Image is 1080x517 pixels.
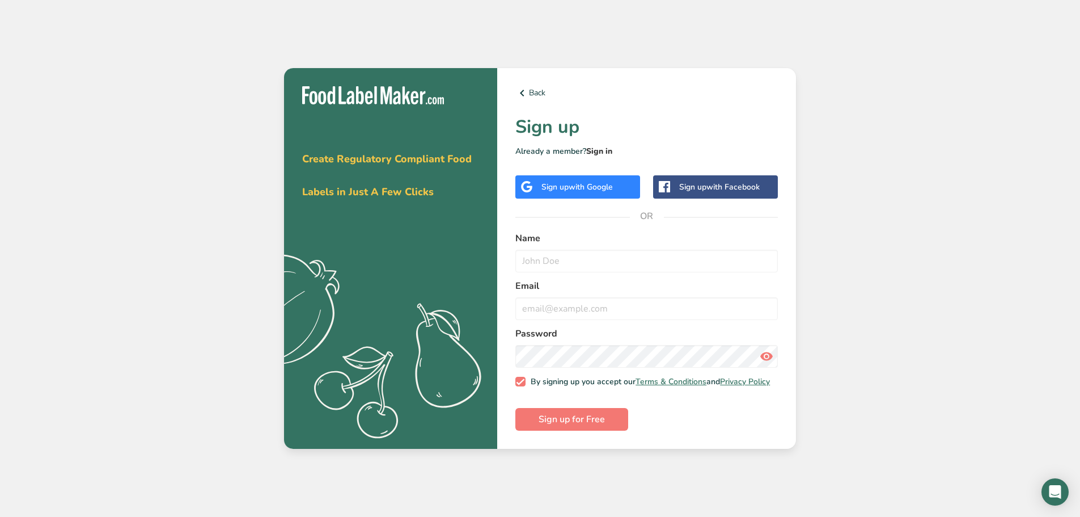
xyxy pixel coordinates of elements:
a: Sign in [586,146,612,157]
img: Food Label Maker [302,86,444,105]
label: Password [515,327,778,341]
button: Sign up for Free [515,408,628,431]
span: with Facebook [706,182,760,192]
input: John Doe [515,250,778,272]
span: By signing up you accept our and [526,377,770,387]
div: Sign up [541,181,613,193]
a: Terms & Conditions [636,376,706,387]
p: Already a member? [515,145,778,157]
span: Create Regulatory Compliant Food Labels in Just A Few Clicks [302,152,472,199]
span: with Google [569,182,613,192]
label: Email [515,279,778,293]
h1: Sign up [515,114,778,141]
label: Name [515,232,778,245]
span: OR [630,199,664,233]
div: Open Intercom Messenger [1041,478,1069,506]
a: Privacy Policy [720,376,770,387]
div: Sign up [679,181,760,193]
a: Back [515,86,778,100]
input: email@example.com [515,297,778,320]
span: Sign up for Free [539,413,605,426]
